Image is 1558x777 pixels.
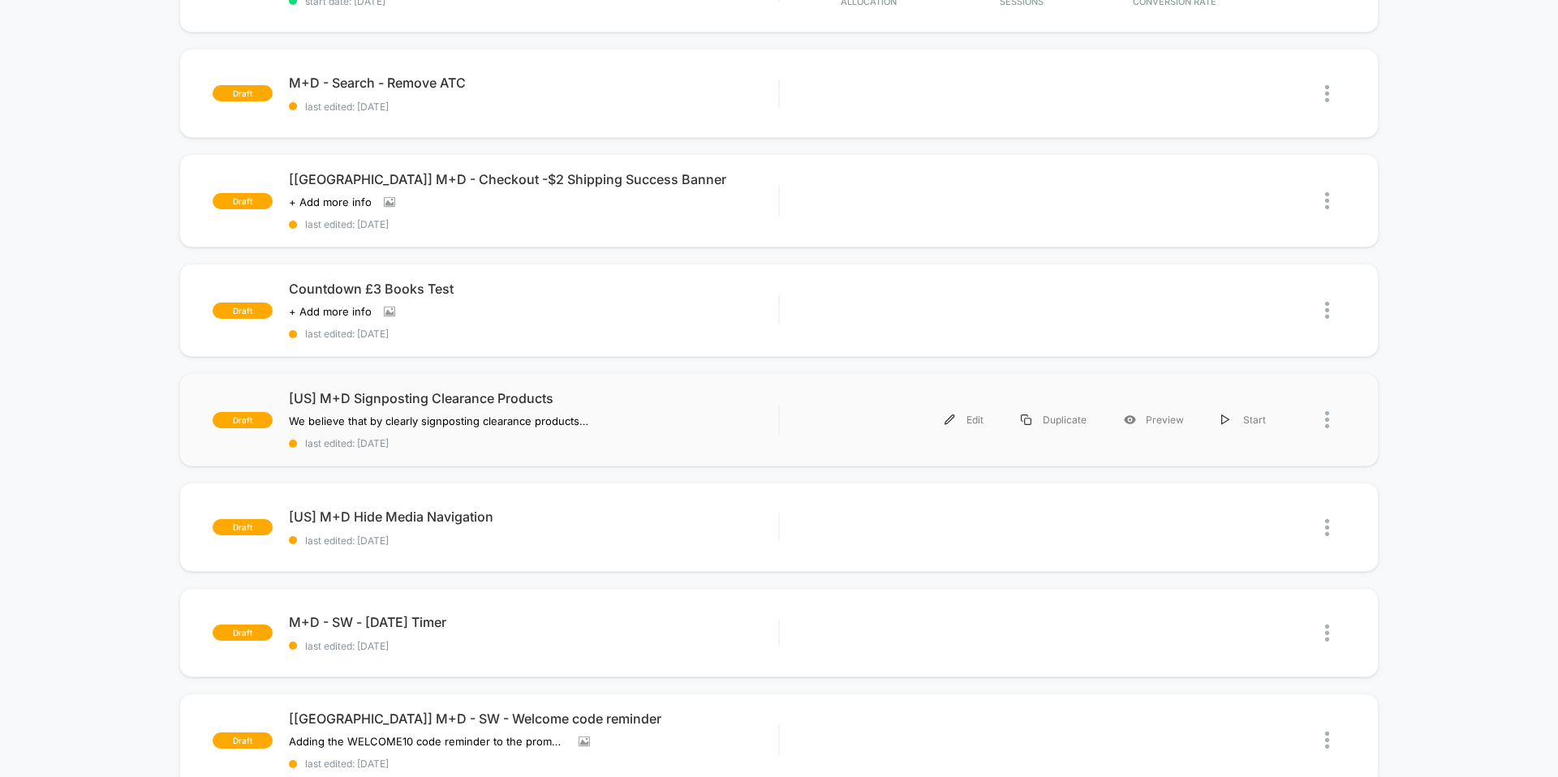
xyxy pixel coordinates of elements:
span: [US] M+D Signposting Clearance Products [289,390,778,406]
span: draft [213,412,273,428]
span: draft [213,85,273,101]
span: last edited: [DATE] [289,758,778,770]
span: draft [213,193,273,209]
span: draft [213,625,273,641]
span: + Add more info [289,195,372,208]
img: close [1325,625,1329,642]
img: close [1325,732,1329,749]
img: menu [1021,414,1031,425]
span: last edited: [DATE] [289,328,778,340]
span: Adding the WELCOME10 code reminder to the promo bar, for new subscribers [289,735,566,748]
img: close [1325,519,1329,536]
span: last edited: [DATE] [289,534,778,547]
div: Edit [926,401,1002,438]
img: close [1325,302,1329,319]
span: M+D - SW - [DATE] Timer [289,614,778,630]
span: M+D - Search - Remove ATC [289,75,778,91]
span: last edited: [DATE] [289,218,778,230]
span: We believe that by clearly signposting clearance products that can be purchased at a significant ... [289,414,590,427]
img: close [1325,411,1329,428]
img: close [1325,85,1329,102]
span: [US] M+D Hide Media Navigation [289,509,778,525]
img: menu [945,414,955,425]
span: last edited: [DATE] [289,101,778,113]
span: draft [213,519,273,535]
span: last edited: [DATE] [289,437,778,449]
span: Countdown £3 Books Test [289,281,778,297]
img: close [1325,192,1329,209]
span: draft [213,303,273,319]
div: Duplicate [1002,401,1105,438]
div: Start [1203,401,1285,438]
span: draft [213,732,273,749]
span: [[GEOGRAPHIC_DATA]] M+D - Checkout -$2 Shipping Success Banner [289,171,778,187]
img: menu [1221,414,1229,425]
span: [[GEOGRAPHIC_DATA]] M+D - SW - Welcome code reminder [289,710,778,727]
span: last edited: [DATE] [289,640,778,652]
span: + Add more info [289,305,372,318]
div: Preview [1105,401,1203,438]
